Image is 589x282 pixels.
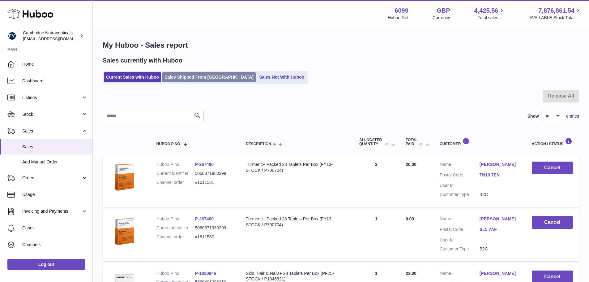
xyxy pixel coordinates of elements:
h2: Sales currently with Huboo [103,56,182,65]
dt: Current identifier [156,171,195,176]
a: Current Sales with Huboo [104,72,161,82]
dd: B2C [480,246,519,252]
dt: User Id [440,237,480,243]
span: 20.00 [406,162,416,167]
dt: Postal Code [440,172,480,180]
dt: Huboo P no [156,271,195,276]
span: Orders [22,175,81,181]
dt: Current identifier [156,225,195,231]
div: Currency [433,15,450,21]
dt: Customer Type [440,192,480,197]
span: 7,876,861.54 [538,7,574,15]
a: Sales Not With Huboo [257,72,306,82]
dd: 5060371980399 [195,171,233,176]
dd: #1611580 [195,234,233,240]
a: [PERSON_NAME] [480,162,519,167]
span: Usage [22,192,88,197]
div: Cambridge Nutraceuticals Ltd [23,30,79,42]
dd: #1611581 [195,180,233,185]
dt: Huboo P no [156,216,195,222]
span: Sales [22,144,88,150]
a: SL5 7AF [480,227,519,232]
div: Action / Status [532,138,573,146]
td: 1 [353,210,399,261]
span: Huboo P no [156,142,180,146]
span: Sales [22,128,81,134]
span: Dashboard [22,78,88,84]
span: 4,425.56 [474,7,498,15]
span: Total paid [406,138,418,146]
img: internalAdmin-6099@internal.huboo.com [7,31,17,41]
h1: My Huboo - Sales report [103,40,579,50]
dt: Postal Code [440,227,480,234]
span: Listings [22,95,81,101]
span: Cases [22,225,88,231]
span: AVAILABLE Stock Total [529,15,582,21]
a: [PERSON_NAME] [480,271,519,276]
span: Total sales [478,15,505,21]
a: [PERSON_NAME] [480,216,519,222]
a: P-1030846 [195,271,216,276]
label: Show [527,113,539,119]
dt: User Id [440,183,480,189]
div: Turmeric+ Packed 28 Tablets Per Box (FY13-STOCK / P700704) [246,216,347,228]
a: Sales Shipped From [GEOGRAPHIC_DATA] [162,72,256,82]
div: Turmeric+ Packed 28 Tablets Per Box (FY13-STOCK / P700704) [246,162,347,173]
dt: Channel order [156,234,195,240]
div: Customer [440,138,519,146]
strong: GBP [437,7,450,15]
button: Cancel [532,162,573,174]
strong: 6099 [395,7,408,15]
span: [EMAIL_ADDRESS][DOMAIN_NAME] [23,36,91,41]
dt: Name [440,271,480,278]
span: Channels [22,242,88,248]
img: 60991619191506.png [109,216,140,247]
td: 2 [353,155,399,207]
span: Stock [22,111,81,117]
a: P-267480 [195,162,214,167]
dt: Customer Type [440,246,480,252]
dt: Name [440,162,480,169]
span: Description [246,142,271,146]
span: 23.00 [406,271,416,276]
button: Cancel [532,216,573,229]
span: ALLOCATED Quantity [359,138,384,146]
dt: Huboo P no [156,162,195,167]
dd: 5060371980399 [195,225,233,231]
a: P-267480 [195,216,214,221]
span: 0.00 [406,216,414,221]
img: 60991619191506.png [109,162,140,193]
dt: Name [440,216,480,223]
span: entries [566,113,579,119]
dt: Channel order [156,180,195,185]
a: TN19 7EN [480,172,519,178]
a: 4,425.56 Total sales [474,7,506,21]
span: Invoicing and Payments [22,208,81,214]
span: Home [22,61,88,67]
dd: B2C [480,192,519,197]
div: Huboo Ref [388,15,408,21]
a: Log out [7,259,85,270]
a: 7,876,861.54 AVAILABLE Stock Total [529,7,582,21]
span: Add Manual Order [22,159,88,165]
